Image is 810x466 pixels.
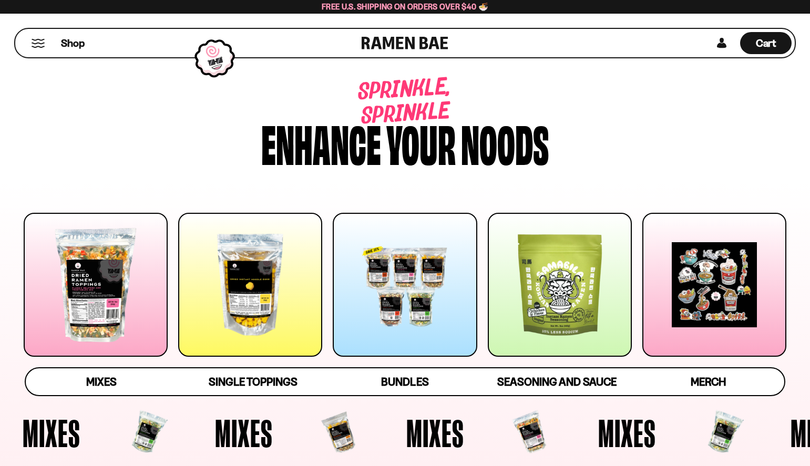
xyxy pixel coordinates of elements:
[110,413,168,452] span: Mixes
[481,368,633,395] a: Seasoning and Sauce
[461,117,549,167] div: noods
[209,375,298,388] span: Single Toppings
[177,368,329,395] a: Single Toppings
[494,413,551,452] span: Mixes
[497,375,617,388] span: Seasoning and Sauce
[61,36,85,50] span: Shop
[322,2,488,12] span: Free U.S. Shipping on Orders over $40 🍜
[302,413,360,452] span: Mixes
[740,29,792,57] div: Cart
[261,117,381,167] div: Enhance
[686,413,744,452] span: Mixes
[756,37,776,49] span: Cart
[86,375,116,388] span: Mixes
[381,375,428,388] span: Bundles
[386,117,456,167] div: your
[329,368,481,395] a: Bundles
[26,368,178,395] a: Mixes
[633,368,785,395] a: Merch
[691,375,726,388] span: Merch
[31,39,45,48] button: Mobile Menu Trigger
[61,32,85,54] a: Shop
